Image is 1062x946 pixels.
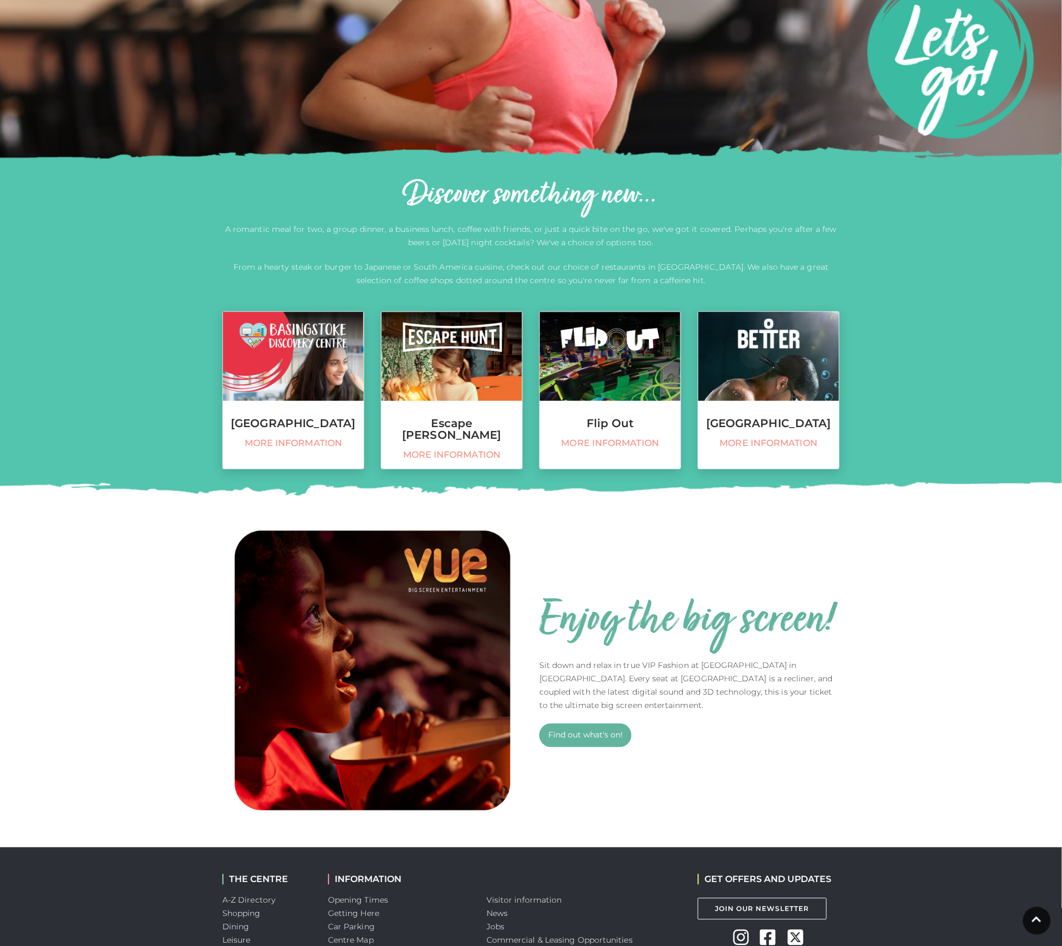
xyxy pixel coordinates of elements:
a: Car Parking [328,922,375,932]
a: Centre Map [328,935,374,945]
span: More information [229,438,358,449]
a: A-Z Directory [222,895,275,905]
h3: [GEOGRAPHIC_DATA] [223,418,364,429]
a: Shopping [222,909,261,919]
span: More information [704,438,833,449]
p: Sit down and relax in true VIP Fashion at [GEOGRAPHIC_DATA] in [GEOGRAPHIC_DATA]. Every seat at [... [539,659,840,712]
h2: Discover something new... [222,178,840,214]
a: Visitor information [487,895,562,905]
a: Jobs [487,922,504,932]
a: News [487,909,508,919]
img: Vue.png [222,521,523,821]
h3: Escape [PERSON_NAME] [381,418,522,441]
span: More information [387,449,517,460]
h2: THE CENTRE [222,874,311,885]
p: A romantic meal for two, a group dinner, a business lunch, coffee with friends, or just a quick b... [222,222,840,249]
h2: GET OFFERS AND UPDATES [698,874,832,885]
h3: Flip Out [540,418,681,429]
span: More information [545,438,675,449]
h2: INFORMATION [328,874,470,885]
a: Commercial & Leasing Opportunities [487,935,633,945]
img: Escape Hunt, Festival Place, Basingstoke [381,312,522,401]
a: Dining [222,922,250,932]
a: Opening Times [328,895,388,905]
a: Leisure [222,935,251,945]
h2: Enjoy the big screen! [539,595,835,648]
a: Getting Here [328,909,379,919]
a: Join Our Newsletter [698,898,827,920]
a: Find out what's on! [539,724,632,747]
h3: [GEOGRAPHIC_DATA] [698,418,839,429]
p: From a hearty steak or burger to Japanese or South America cuisine, check out our choice of resta... [222,260,840,287]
